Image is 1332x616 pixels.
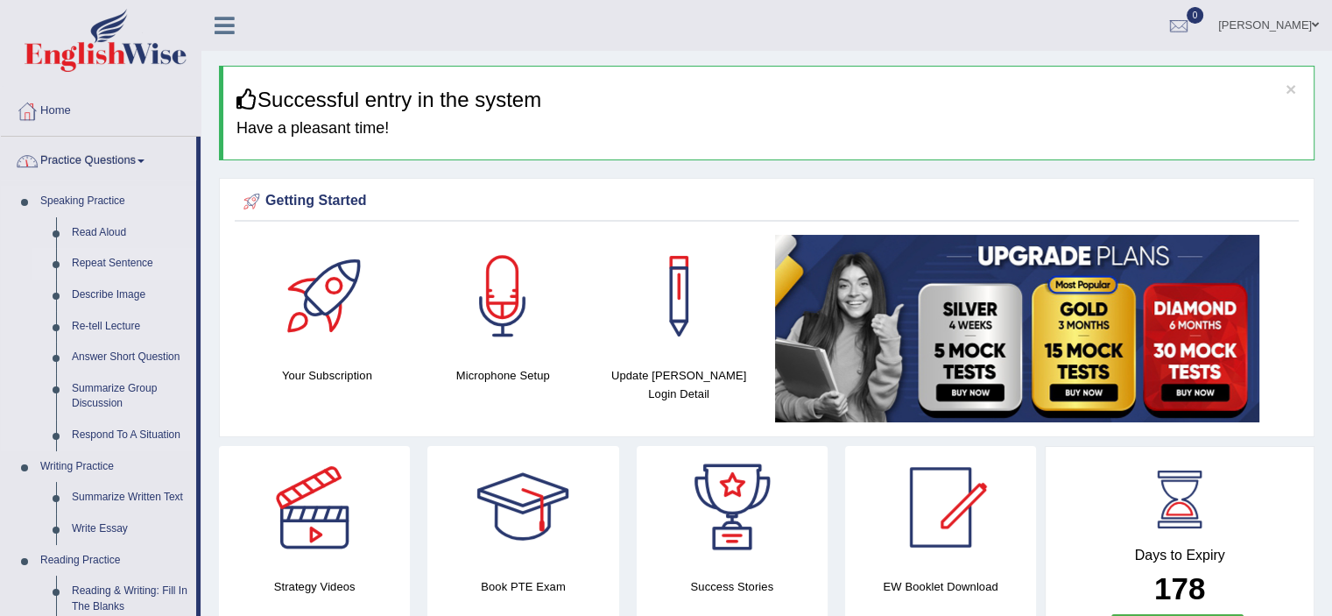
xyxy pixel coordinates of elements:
[1065,548,1294,563] h4: Days to Expiry
[1286,80,1296,98] button: ×
[427,577,618,596] h4: Book PTE Exam
[845,577,1036,596] h4: EW Booklet Download
[424,366,582,385] h4: Microphone Setup
[1,87,201,131] a: Home
[64,513,196,545] a: Write Essay
[236,89,1300,111] h3: Successful entry in the system
[64,373,196,420] a: Summarize Group Discussion
[64,342,196,373] a: Answer Short Question
[1,137,196,181] a: Practice Questions
[64,280,196,311] a: Describe Image
[219,577,410,596] h4: Strategy Videos
[32,451,196,483] a: Writing Practice
[236,120,1300,138] h4: Have a pleasant time!
[775,235,1259,422] img: small5.jpg
[32,545,196,577] a: Reading Practice
[32,186,196,217] a: Speaking Practice
[64,420,196,451] a: Respond To A Situation
[248,366,406,385] h4: Your Subscription
[239,188,1294,215] div: Getting Started
[600,366,758,403] h4: Update [PERSON_NAME] Login Detail
[637,577,828,596] h4: Success Stories
[1187,7,1204,24] span: 0
[64,482,196,513] a: Summarize Written Text
[64,311,196,343] a: Re-tell Lecture
[1154,571,1205,605] b: 178
[64,248,196,280] a: Repeat Sentence
[64,217,196,249] a: Read Aloud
